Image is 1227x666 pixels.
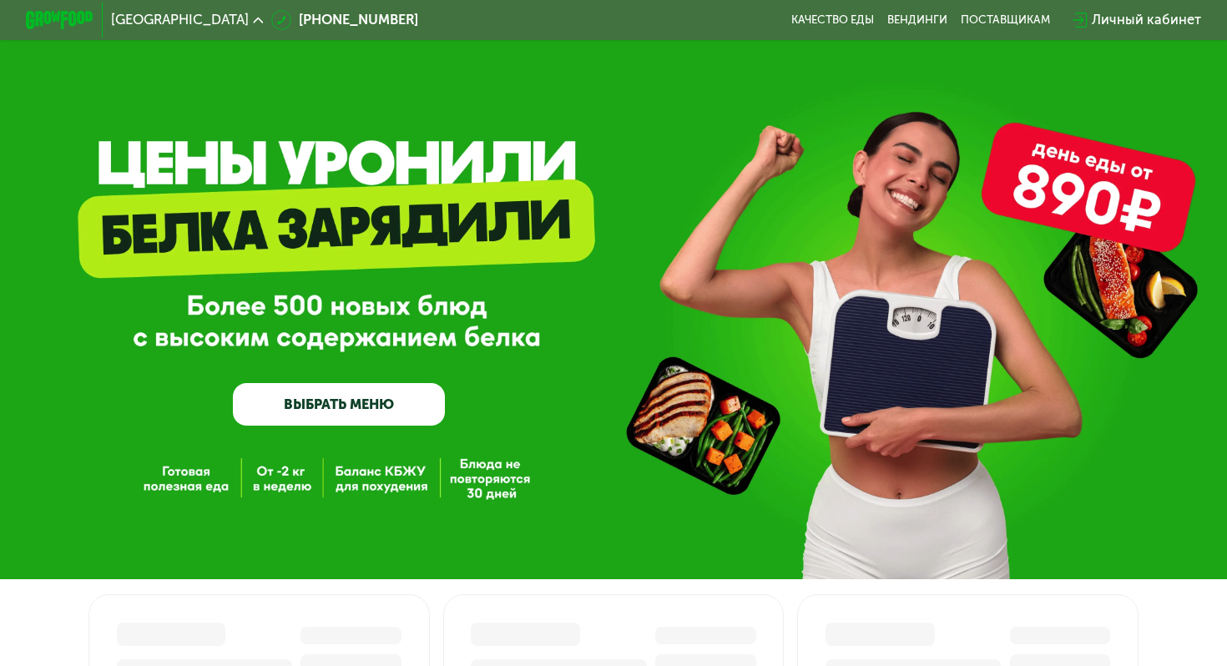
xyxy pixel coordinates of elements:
[233,383,445,426] a: ВЫБРАТЬ МЕНЮ
[887,13,947,27] a: Вендинги
[791,13,874,27] a: Качество еды
[1092,10,1201,31] div: Личный кабинет
[271,10,418,31] a: [PHONE_NUMBER]
[961,13,1050,27] div: поставщикам
[111,13,249,27] span: [GEOGRAPHIC_DATA]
